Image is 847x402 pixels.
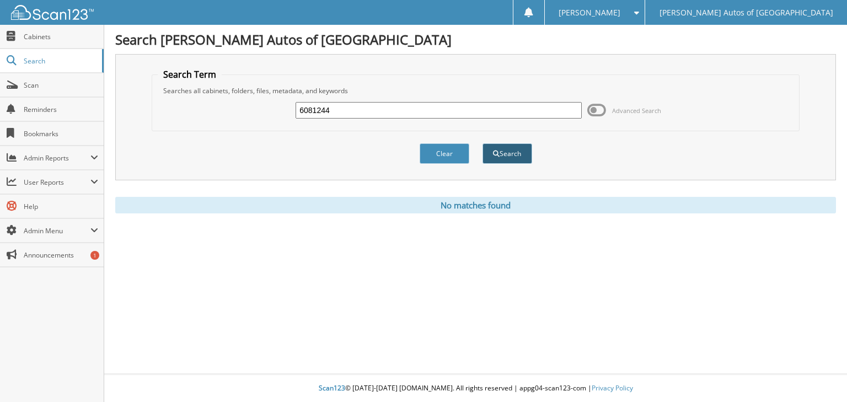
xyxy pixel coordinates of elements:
[24,32,98,41] span: Cabinets
[319,383,345,393] span: Scan123
[24,81,98,90] span: Scan
[612,106,661,115] span: Advanced Search
[24,202,98,211] span: Help
[24,178,90,187] span: User Reports
[24,250,98,260] span: Announcements
[24,56,97,66] span: Search
[660,9,833,16] span: [PERSON_NAME] Autos of [GEOGRAPHIC_DATA]
[24,105,98,114] span: Reminders
[24,153,90,163] span: Admin Reports
[115,197,836,213] div: No matches found
[24,129,98,138] span: Bookmarks
[559,9,620,16] span: [PERSON_NAME]
[24,226,90,235] span: Admin Menu
[11,5,94,20] img: scan123-logo-white.svg
[104,375,847,402] div: © [DATE]-[DATE] [DOMAIN_NAME]. All rights reserved | appg04-scan123-com |
[90,251,99,260] div: 1
[115,30,836,49] h1: Search [PERSON_NAME] Autos of [GEOGRAPHIC_DATA]
[420,143,469,164] button: Clear
[158,68,222,81] legend: Search Term
[483,143,532,164] button: Search
[158,86,793,95] div: Searches all cabinets, folders, files, metadata, and keywords
[792,349,847,402] iframe: Chat Widget
[592,383,633,393] a: Privacy Policy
